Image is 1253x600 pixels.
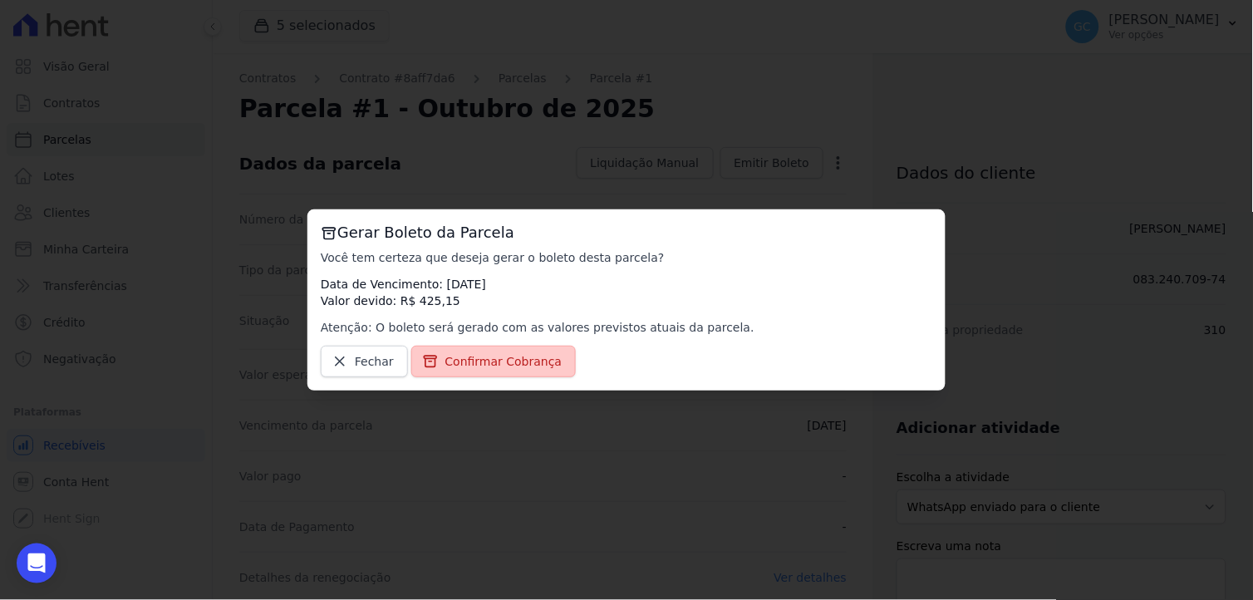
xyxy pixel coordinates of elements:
p: Você tem certeza que deseja gerar o boleto desta parcela? [321,249,932,266]
p: Data de Vencimento: [DATE] Valor devido: R$ 425,15 [321,276,932,309]
span: Fechar [355,353,394,370]
span: Confirmar Cobrança [445,353,563,370]
a: Fechar [321,346,408,377]
h3: Gerar Boleto da Parcela [321,223,932,243]
p: Atenção: O boleto será gerado com as valores previstos atuais da parcela. [321,319,932,336]
div: Open Intercom Messenger [17,543,57,583]
a: Confirmar Cobrança [411,346,577,377]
